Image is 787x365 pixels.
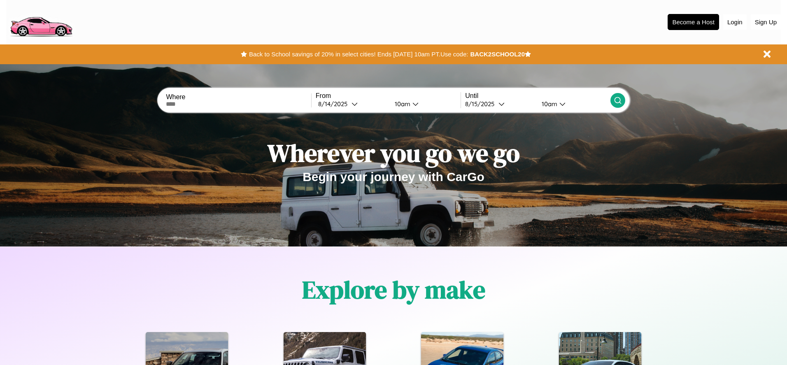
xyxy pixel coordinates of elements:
button: Sign Up [751,14,781,30]
b: BACK2SCHOOL20 [470,51,525,58]
button: 10am [388,100,461,108]
button: 10am [535,100,610,108]
button: Become a Host [668,14,719,30]
label: Until [465,92,610,100]
label: Where [166,93,311,101]
div: 8 / 15 / 2025 [465,100,498,108]
button: Back to School savings of 20% in select cities! Ends [DATE] 10am PT.Use code: [247,49,470,60]
div: 8 / 14 / 2025 [318,100,352,108]
button: 8/14/2025 [316,100,388,108]
button: Login [723,14,747,30]
h1: Explore by make [302,273,485,307]
label: From [316,92,461,100]
div: 10am [538,100,559,108]
div: 10am [391,100,412,108]
img: logo [6,4,76,39]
